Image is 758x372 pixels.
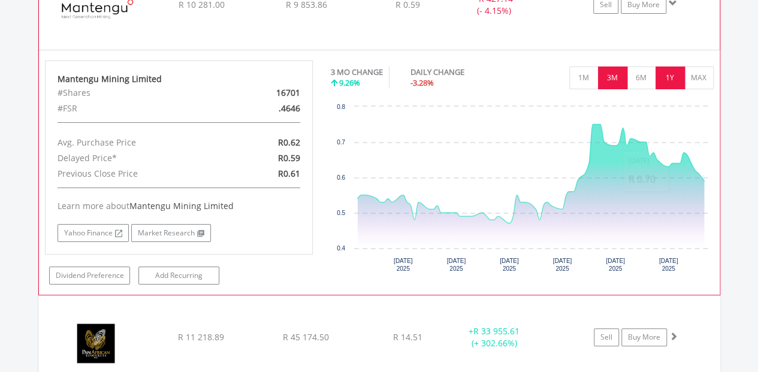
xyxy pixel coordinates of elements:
[49,267,130,285] a: Dividend Preference
[49,101,222,116] div: #FSR
[222,85,309,101] div: 16701
[178,331,224,343] span: R 11 218.89
[447,258,466,272] text: [DATE] 2025
[394,258,413,272] text: [DATE] 2025
[58,224,129,242] a: Yahoo Finance
[337,210,345,216] text: 0.5
[278,168,300,179] span: R0.61
[58,200,301,212] div: Learn more about
[500,258,519,272] text: [DATE] 2025
[594,328,619,346] a: Sell
[337,139,345,146] text: 0.7
[331,101,714,280] div: Chart. Highcharts interactive chart.
[393,331,422,343] span: R 14.51
[222,101,309,116] div: .4646
[131,224,211,242] a: Market Research
[138,267,219,285] a: Add Recurring
[49,85,222,101] div: #Shares
[278,152,300,164] span: R0.59
[337,245,345,252] text: 0.4
[49,150,222,166] div: Delayed Price*
[659,258,678,272] text: [DATE] 2025
[129,200,234,211] span: Mantengu Mining Limited
[337,174,345,181] text: 0.6
[410,77,434,88] span: -3.28%
[553,258,572,272] text: [DATE] 2025
[627,66,656,89] button: 6M
[339,77,360,88] span: 9.26%
[684,66,714,89] button: MAX
[656,66,685,89] button: 1Y
[606,258,625,272] text: [DATE] 2025
[278,137,300,148] span: R0.62
[569,66,599,89] button: 1M
[473,325,520,337] span: R 33 955.61
[598,66,627,89] button: 3M
[410,66,506,78] div: DAILY CHANGE
[337,104,345,110] text: 0.8
[58,73,301,85] div: Mantengu Mining Limited
[621,328,667,346] a: Buy More
[331,101,714,280] svg: Interactive chart
[49,166,222,182] div: Previous Close Price
[283,331,329,343] span: R 45 174.50
[49,135,222,150] div: Avg. Purchase Price
[449,325,540,349] div: + (+ 302.66%)
[331,66,383,78] div: 3 MO CHANGE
